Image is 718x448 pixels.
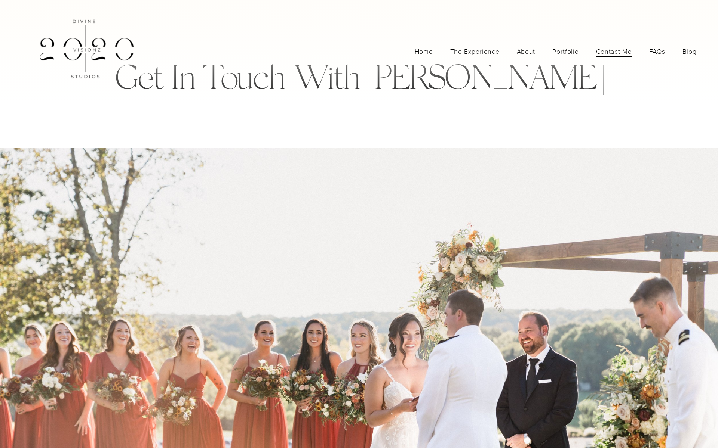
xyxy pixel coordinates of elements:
a: folder dropdown [596,45,632,58]
a: About [517,45,536,58]
span: Contact Me [596,46,632,57]
a: FAQs [649,45,665,58]
a: folder dropdown [552,45,579,58]
img: Divine 20/20 Visionz Studios [22,1,149,102]
a: Blog [682,45,697,58]
span: Portfolio [552,46,579,57]
a: Home [415,45,433,58]
a: The Experience [450,45,500,58]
